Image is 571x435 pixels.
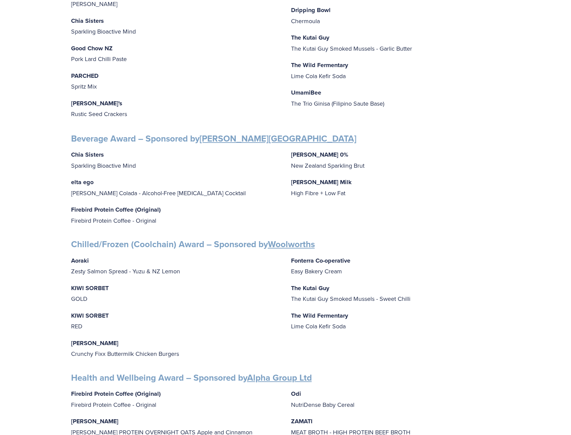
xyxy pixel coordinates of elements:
p: NutriDense Baby Cereal [291,388,500,410]
strong: UmamiBee [291,88,321,97]
strong: PARCHED [71,71,99,80]
strong: [PERSON_NAME] [71,339,118,347]
p: Sparkling Bioactive Mind [71,15,280,37]
strong: [PERSON_NAME]'s [71,99,122,108]
strong: Chilled/Frozen (Coolchain) Award – Sponsored by [71,238,315,251]
p: High Fibre + Low Fat [291,177,500,198]
a: Alpha Group Ltd [247,371,312,384]
p: Lime Cola Kefir Soda [291,310,500,332]
strong: The Wild Fermentary [291,61,348,69]
strong: The Wild Fermentary [291,311,348,320]
p: The Kutai Guy Smoked Mussels - Garlic Butter [291,32,500,54]
strong: The Kutai Guy [291,284,329,292]
p: Chermoula [291,5,500,26]
strong: Good Chow NZ [71,44,113,53]
p: The Trio Ginisa (Filipino Saute Base) [291,87,500,109]
p: [PERSON_NAME] Colada - Alcohol-Free [MEDICAL_DATA] Cocktail [71,177,280,198]
p: Spritz Mix [71,70,280,92]
p: Firebird Protein Coffee - Original [71,388,280,410]
strong: Firebird Protein Coffee (Original) [71,205,161,214]
p: RED [71,310,280,332]
p: The Kutai Guy Smoked Mussels - Sweet Chilli [291,283,500,304]
p: Firebird Protein Coffee - Original [71,204,280,226]
strong: Fonterra Co-operative [291,256,350,265]
p: Easy Bakery Cream [291,255,500,277]
strong: The Kutai Guy [291,33,329,42]
p: New Zealand Sparkling Brut [291,149,500,171]
strong: Odi [291,389,301,398]
strong: Aoraki [71,256,89,265]
strong: ZAMATI [291,417,312,426]
p: Rustic Seed Crackers [71,98,280,119]
p: Zesty Salmon Spread - Yuzu & NZ Lemon [71,255,280,277]
strong: Chia Sisters [71,16,104,25]
strong: Beverage Award – Sponsored by [71,132,356,145]
strong: [PERSON_NAME] [71,417,118,426]
p: Sparkling Bioactive Mind [71,149,280,171]
strong: Dripping Bowl [291,6,331,14]
strong: [PERSON_NAME] Milk [291,178,352,186]
a: [PERSON_NAME][GEOGRAPHIC_DATA] [199,132,356,145]
strong: KIWI SORBET [71,284,109,292]
strong: [PERSON_NAME] 0% [291,150,348,159]
strong: Health and Wellbeing Award – Sponsored by [71,371,312,384]
strong: Chia Sisters [71,150,104,159]
p: Pork Lard Chilli Paste [71,43,280,64]
p: GOLD [71,283,280,304]
p: Crunchy Fixx Buttermilk Chicken Burgers [71,338,280,359]
strong: KIWI SORBET [71,311,109,320]
p: Lime Cola Kefir Soda [291,60,500,81]
a: Woolworths [268,238,315,251]
strong: Firebird Protein Coffee (Original) [71,389,161,398]
strong: elta ego [71,178,94,186]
